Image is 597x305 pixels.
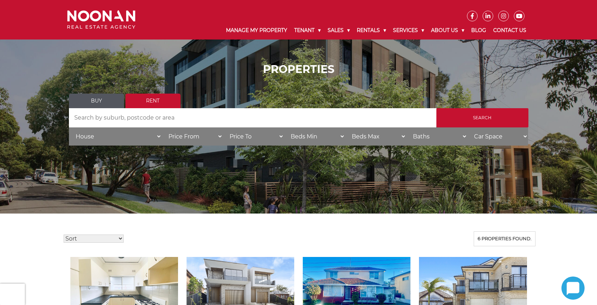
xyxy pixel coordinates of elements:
a: Blog [468,21,490,40]
a: Sales [324,21,353,40]
a: Tenant [291,21,324,40]
a: Rentals [353,21,389,40]
input: Search by suburb, postcode or area [69,108,436,127]
a: Contact Us [490,21,530,40]
a: Buy [69,94,124,108]
h1: PROPERTIES [69,63,528,76]
a: Manage My Property [222,21,291,40]
div: 6 properties found. [474,231,536,246]
input: Search [436,108,528,127]
a: About Us [427,21,468,40]
a: Rent [125,94,181,108]
a: Services [389,21,427,40]
img: Noonan Real Estate Agency [67,10,135,29]
select: Sort Listings [64,235,124,243]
